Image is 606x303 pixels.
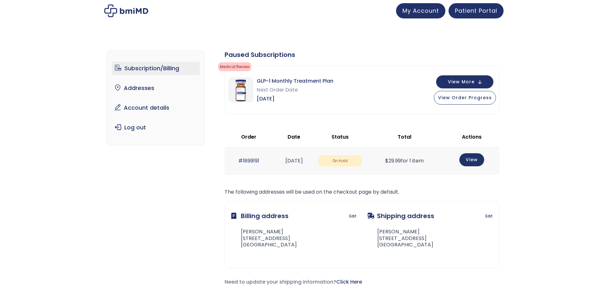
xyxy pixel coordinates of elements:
[241,133,256,141] span: Order
[231,208,289,224] h3: Billing address
[485,212,493,221] a: Edit
[225,278,362,286] span: Need to update your shipping information?
[218,62,251,71] span: Medical Review
[288,133,300,141] span: Date
[385,157,388,164] span: $
[349,212,357,221] a: Edit
[448,80,475,84] span: View More
[398,133,411,141] span: Total
[396,3,445,18] a: My Account
[385,157,401,164] span: 29.99
[318,155,362,167] span: On hold
[367,229,433,248] address: [PERSON_NAME] [STREET_ADDRESS] [GEOGRAPHIC_DATA]
[434,91,496,105] button: View Order Progress
[112,81,200,95] a: Addresses
[365,147,444,175] td: for 1 item
[455,7,497,15] span: Patient Portal
[336,278,362,286] a: Click Here
[367,208,434,224] h3: Shipping address
[462,133,482,141] span: Actions
[459,153,484,166] a: View
[449,3,504,18] a: Patient Portal
[225,188,499,196] p: The following addresses will be used on the checkout page by default.
[238,157,259,164] a: #1899191
[107,50,205,146] nav: Account pages
[112,62,200,75] a: Subscription/Billing
[438,94,492,101] span: View Order Progress
[104,4,148,17] img: My account
[112,101,200,114] a: Account details
[112,121,200,134] a: Log out
[257,86,333,94] span: Next Order Date
[257,94,333,103] span: [DATE]
[285,157,303,164] time: [DATE]
[231,229,297,248] address: [PERSON_NAME] [STREET_ADDRESS] [GEOGRAPHIC_DATA]
[436,75,493,88] button: View More
[225,50,499,59] div: Paused Subscriptions
[331,133,349,141] span: Status
[402,7,439,15] span: My Account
